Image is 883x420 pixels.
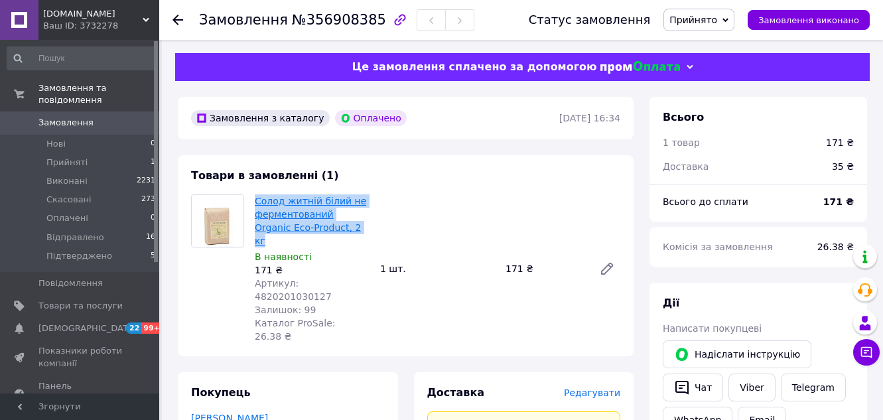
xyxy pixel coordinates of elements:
[46,212,88,224] span: Оплачені
[46,157,88,169] span: Прийняті
[427,386,485,399] span: Доставка
[137,175,155,187] span: 2231
[191,169,339,182] span: Товари в замовленні (1)
[292,12,386,28] span: №356908385
[335,110,407,126] div: Оплачено
[7,46,157,70] input: Пошук
[38,300,123,312] span: Товари та послуги
[141,194,155,206] span: 273
[823,196,854,207] b: 171 ₴
[255,318,335,342] span: Каталог ProSale: 26.38 ₴
[46,194,92,206] span: Скасовані
[594,255,620,282] a: Редагувати
[728,374,775,401] a: Viber
[559,113,620,123] time: [DATE] 16:34
[663,297,679,309] span: Дії
[663,137,700,148] span: 1 товар
[758,15,859,25] span: Замовлення виконано
[151,250,155,262] span: 5
[38,117,94,129] span: Замовлення
[255,196,366,246] a: Солод житній білий не ферментований Organic Eco-Product, 2 кг
[663,374,723,401] button: Чат
[38,82,159,106] span: Замовлення та повідомлення
[38,277,103,289] span: Повідомлення
[141,322,163,334] span: 99+
[781,374,846,401] a: Telegram
[43,20,159,32] div: Ваш ID: 3732278
[38,380,123,404] span: Панель управління
[663,323,762,334] span: Написати покупцеві
[46,175,88,187] span: Виконані
[172,13,183,27] div: Повернутися назад
[38,322,137,334] span: [DEMOGRAPHIC_DATA]
[151,138,155,150] span: 0
[600,61,680,74] img: evopay logo
[375,259,500,278] div: 1 шт.
[663,242,773,252] span: Комісія за замовлення
[255,278,332,302] span: Артикул: 4820201030127
[500,259,588,278] div: 171 ₴
[38,345,123,369] span: Показники роботи компанії
[352,60,596,73] span: Це замовлення сплачено за допомогою
[151,212,155,224] span: 0
[191,386,251,399] span: Покупець
[199,12,288,28] span: Замовлення
[151,157,155,169] span: 1
[192,195,243,247] img: Солод житній білий не ферментований Organic Eco-Product, 2 кг
[748,10,870,30] button: Замовлення виконано
[43,8,143,20] span: multi-foods.com.ua
[663,196,748,207] span: Всього до сплати
[255,305,316,315] span: Залишок: 99
[853,339,880,366] button: Чат з покупцем
[126,322,141,334] span: 22
[824,152,862,181] div: 35 ₴
[663,161,709,172] span: Доставка
[191,110,330,126] div: Замовлення з каталогу
[46,232,104,244] span: Відправлено
[146,232,155,244] span: 16
[529,13,651,27] div: Статус замовлення
[669,15,717,25] span: Прийнято
[46,138,66,150] span: Нові
[826,136,854,149] div: 171 ₴
[255,263,370,277] div: 171 ₴
[255,251,312,262] span: В наявності
[663,340,811,368] button: Надіслати інструкцію
[663,111,704,123] span: Всього
[817,242,854,252] span: 26.38 ₴
[46,250,112,262] span: Підтверджено
[564,387,620,398] span: Редагувати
